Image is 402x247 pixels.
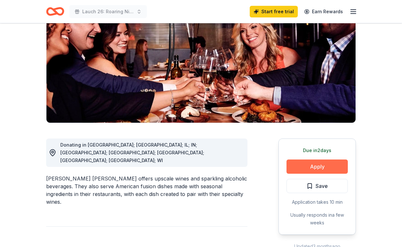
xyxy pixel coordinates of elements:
span: Save [316,182,328,190]
div: Usually responds in a few weeks [286,211,348,227]
span: Donating in [GEOGRAPHIC_DATA]; [GEOGRAPHIC_DATA]; IL; IN; [GEOGRAPHIC_DATA]; [GEOGRAPHIC_DATA]; [... [60,142,204,163]
button: Lauch 26: Roaring Night at the Museum [69,5,147,18]
button: Save [286,179,348,193]
div: [PERSON_NAME] [PERSON_NAME] offers upscale wines and sparkling alcoholic beverages. They also ser... [46,175,247,206]
a: Start free trial [250,6,298,17]
a: Home [46,4,64,19]
a: Earn Rewards [300,6,347,17]
span: Lauch 26: Roaring Night at the Museum [82,8,134,15]
div: Application takes 10 min [286,198,348,206]
div: Due in 2 days [286,147,348,154]
button: Apply [286,160,348,174]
